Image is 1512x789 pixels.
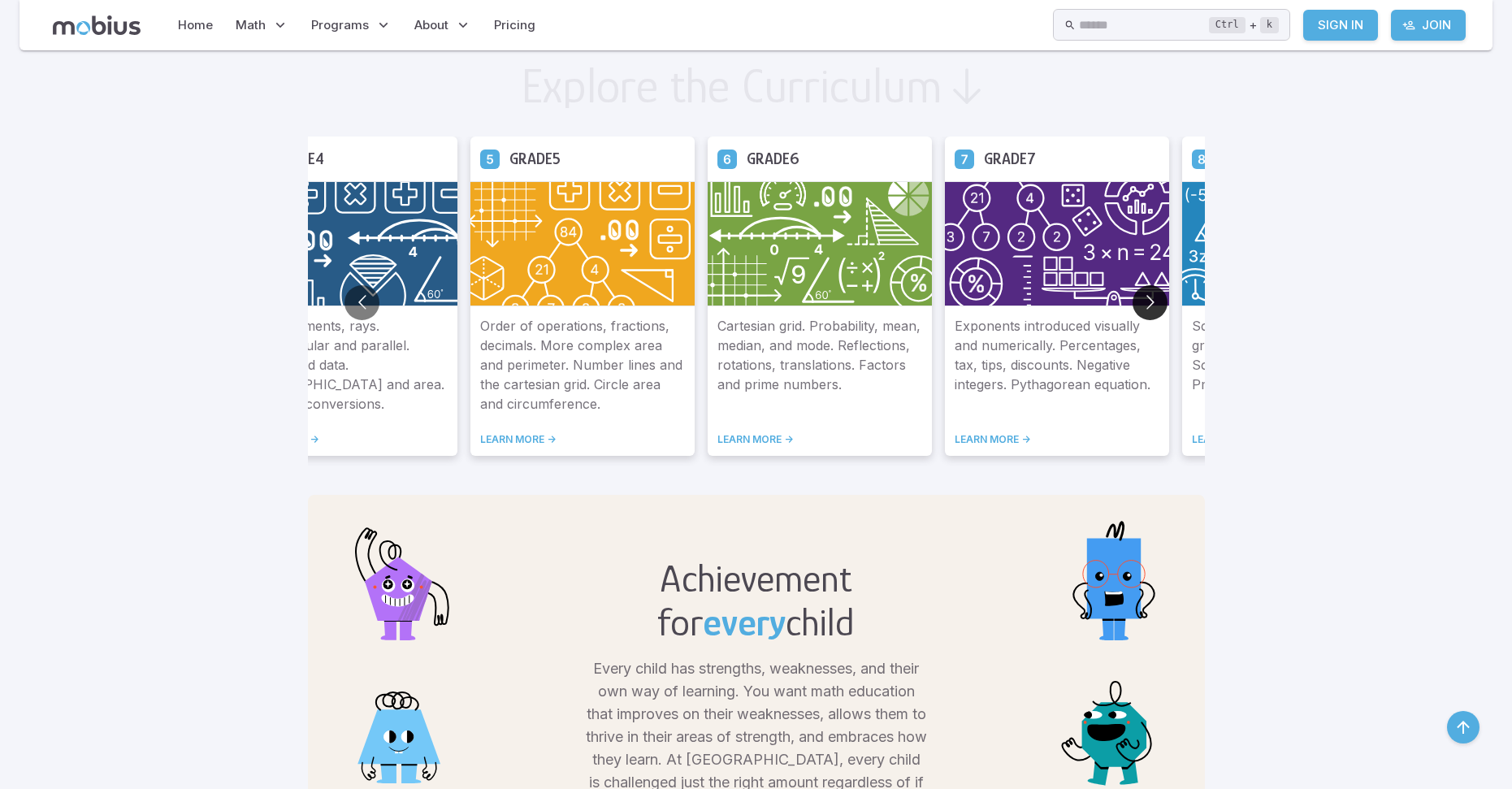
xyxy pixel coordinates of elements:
img: Grade 6 [708,181,932,306]
a: LEARN MORE -> [1192,433,1397,446]
h5: Grade 6 [747,146,799,171]
span: Math [236,16,266,34]
a: Join [1391,10,1466,41]
h2: Achievement [657,557,855,600]
img: Grade 7 [945,181,1169,306]
a: Grade 6 [717,149,737,168]
p: Lines, segments, rays. Perpendicular and parallel. Graphs and data. [GEOGRAPHIC_DATA] and area. U... [243,316,448,414]
h2: Explore the Curriculum [521,62,942,111]
img: Grade 4 [233,181,457,306]
h5: Grade 4 [272,146,324,171]
img: pentagon.svg [334,514,464,644]
img: octagon.svg [1049,657,1179,787]
a: Sign In [1303,10,1378,41]
div: + [1209,15,1279,35]
a: Pricing [489,7,540,44]
p: Scientific notation. Slope and graphing equations on graphs. Solving algebraic equations. Probabi... [1192,316,1397,414]
img: Grade 5 [470,181,695,306]
h5: Grade 7 [984,146,1036,171]
a: Grade 8 [1192,149,1211,168]
p: Exponents introduced visually and numerically. Percentages, tax, tips, discounts. Negative intege... [955,316,1159,414]
img: trapezoid.svg [334,657,464,787]
a: Grade 5 [480,149,500,168]
img: rectangle.svg [1049,514,1179,644]
h2: for child [657,600,855,644]
a: LEARN MORE -> [243,433,448,446]
h5: Grade 5 [509,146,561,171]
kbd: k [1260,17,1279,33]
p: Order of operations, fractions, decimals. More complex area and perimeter. Number lines and the c... [480,316,685,414]
button: Go to previous slide [344,285,379,320]
a: Grade 7 [955,149,974,168]
a: LEARN MORE -> [955,433,1159,446]
span: every [703,600,786,644]
span: About [414,16,448,34]
kbd: Ctrl [1209,17,1246,33]
a: Home [173,7,218,44]
img: Grade 8 [1182,181,1406,306]
a: LEARN MORE -> [717,433,922,446]
a: LEARN MORE -> [480,433,685,446]
p: Cartesian grid. Probability, mean, median, and mode. Reflections, rotations, translations. Factor... [717,316,922,414]
span: Programs [311,16,369,34]
button: Go to next slide [1133,285,1168,320]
